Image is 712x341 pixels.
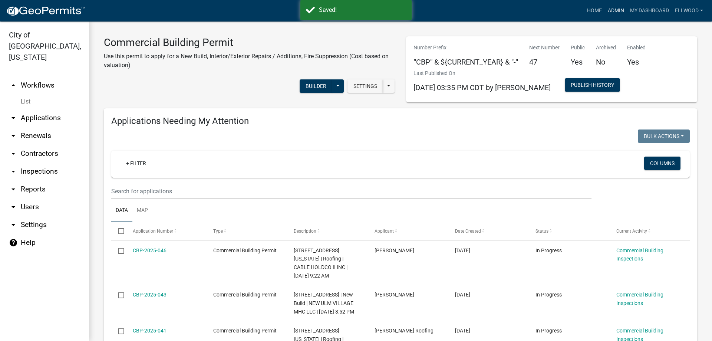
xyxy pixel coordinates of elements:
[413,83,551,92] span: [DATE] 03:35 PM CDT by [PERSON_NAME]
[535,328,562,334] span: In Progress
[213,328,277,334] span: Commercial Building Permit
[375,247,414,253] span: Ashley Swenson
[133,247,167,253] a: CBP-2025-046
[616,292,663,306] a: Commercial Building Inspections
[133,328,167,334] a: CBP-2025-041
[571,58,585,66] h5: Yes
[213,229,223,234] span: Type
[596,44,616,52] p: Archived
[9,185,18,194] i: arrow_drop_down
[120,157,152,170] a: + Filter
[627,58,646,66] h5: Yes
[287,222,367,240] datatable-header-cell: Description
[535,247,562,253] span: In Progress
[375,229,394,234] span: Applicant
[448,222,528,240] datatable-header-cell: Date Created
[616,247,663,262] a: Commercial Building Inspections
[644,157,680,170] button: Columns
[111,222,125,240] datatable-header-cell: Select
[535,292,562,298] span: In Progress
[125,222,206,240] datatable-header-cell: Application Number
[605,4,627,18] a: Admin
[413,69,551,77] p: Last Published On
[104,52,395,70] p: Use this permit to apply for a New Build, Interior/Exterior Repairs / Additions, Fire Suppression...
[627,4,672,18] a: My Dashboard
[294,292,354,315] span: 2526 BRIDGE ST S | New Build | NEW ULM VILLAGE MHC LLC | 09/29/2025 3:52 PM
[455,292,470,298] span: 09/29/2025
[133,292,167,298] a: CBP-2025-043
[9,114,18,122] i: arrow_drop_down
[375,292,414,298] span: Christine Carbonneau
[596,58,616,66] h5: No
[528,222,609,240] datatable-header-cell: Status
[455,229,481,234] span: Date Created
[111,184,591,199] input: Search for applications
[672,4,706,18] a: Ellwood
[294,247,347,279] span: 200 MINNESOTA ST N | Roofing | CABLE HOLDCO II INC | 10/08/2025 9:22 AM
[455,328,470,334] span: 09/25/2025
[132,199,152,223] a: Map
[9,238,18,247] i: help
[616,229,647,234] span: Current Activity
[9,167,18,176] i: arrow_drop_down
[565,83,620,89] wm-modal-confirm: Workflow Publish History
[413,44,518,52] p: Number Prefix
[111,199,132,223] a: Data
[9,149,18,158] i: arrow_drop_down
[638,129,690,143] button: Bulk Actions
[9,81,18,90] i: arrow_drop_up
[627,44,646,52] p: Enabled
[609,222,690,240] datatable-header-cell: Current Activity
[535,229,548,234] span: Status
[213,292,277,298] span: Commercial Building Permit
[529,44,560,52] p: Next Number
[367,222,448,240] datatable-header-cell: Applicant
[413,58,518,66] h5: “CBP" & ${CURRENT_YEAR} & "-"
[213,247,277,253] span: Commercial Building Permit
[319,6,406,14] div: Saved!
[9,203,18,212] i: arrow_drop_down
[206,222,287,240] datatable-header-cell: Type
[9,131,18,140] i: arrow_drop_down
[9,220,18,229] i: arrow_drop_down
[347,79,383,93] button: Settings
[375,328,434,334] span: Schmidt Roofing
[294,229,316,234] span: Description
[455,247,470,253] span: 10/02/2025
[584,4,605,18] a: Home
[529,58,560,66] h5: 47
[104,36,395,49] h3: Commercial Building Permit
[565,78,620,92] button: Publish History
[300,79,332,93] button: Builder
[571,44,585,52] p: Public
[133,229,173,234] span: Application Number
[111,116,690,127] h4: Applications Needing My Attention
